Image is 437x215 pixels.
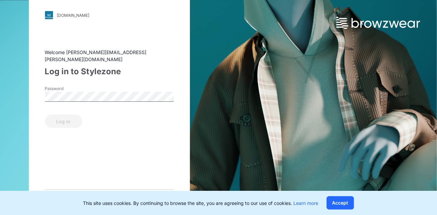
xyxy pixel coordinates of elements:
[327,196,354,210] button: Accept
[45,11,174,19] a: [DOMAIN_NAME]
[45,86,92,92] label: Password
[57,13,90,18] div: [DOMAIN_NAME]
[45,11,53,19] img: svg+xml;base64,PHN2ZyB3aWR0aD0iMjgiIGhlaWdodD0iMjgiIHZpZXdCb3g9IjAgMCAyOCAyOCIgZmlsbD0ibm9uZSIgeG...
[45,66,174,78] div: Log in to Stylezone
[294,200,319,206] a: Learn more
[336,17,420,29] img: browzwear-logo.73288ffb.svg
[83,200,319,207] p: This site uses cookies. By continuing to browse the site, you are agreeing to our use of cookies.
[45,49,174,63] div: Welcome [PERSON_NAME][EMAIL_ADDRESS][PERSON_NAME][DOMAIN_NAME]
